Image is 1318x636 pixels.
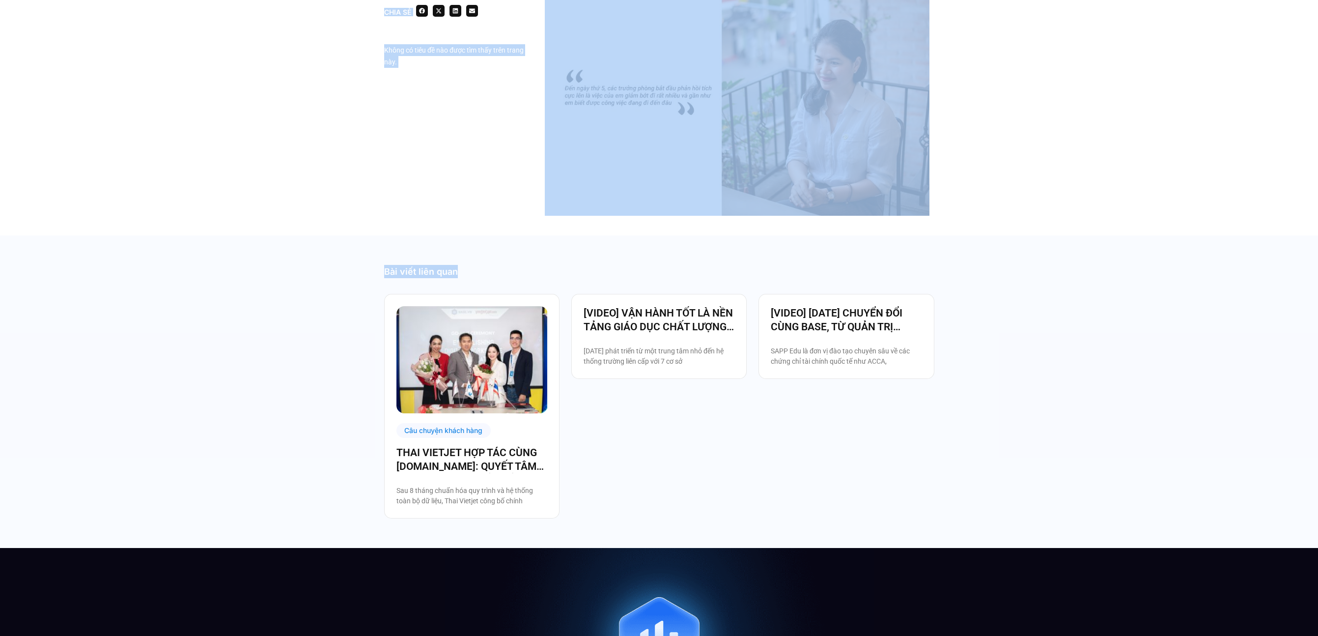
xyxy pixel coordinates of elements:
[584,346,734,367] p: [DATE] phát triển từ một trung tâm nhỏ đến hệ thống trường liên cấp với 7 cơ sở
[396,446,547,473] a: THAI VIETJET HỢP TÁC CÙNG [DOMAIN_NAME]: QUYẾT TÂM “CẤT CÁNH” CHUYỂN ĐỔI SỐ
[466,5,478,17] div: Share on email
[396,423,491,438] div: Câu chuyện khách hàng
[584,306,734,334] a: [VIDEO] VẬN HÀNH TỐT LÀ NỀN TẢNG GIÁO DỤC CHẤT LƯỢNG – BAMBOO SCHOOL CHỌN BASE
[384,9,411,16] div: Chia sẻ
[771,346,922,367] p: SAPP Edu là đơn vị đào tạo chuyên sâu về các chứng chỉ tài chính quốc tế như ACCA,
[449,5,461,17] div: Share on linkedin
[433,5,445,17] div: Share on x-twitter
[771,306,922,334] a: [VIDEO] [DATE] CHUYỂN ĐỔI CÙNG BASE, TỪ QUẢN TRỊ NHÂN SỰ ĐẾN VẬN HÀNH TOÀN BỘ TỔ CHỨC TẠI [GEOGRA...
[384,265,934,278] div: Bài viết liên quan
[416,5,428,17] div: Share on facebook
[396,486,547,506] p: Sau 8 tháng chuẩn hóa quy trình và hệ thống toàn bộ dữ liệu, Thai Vietjet công bố chính
[384,44,530,68] div: Không có tiêu đề nào được tìm thấy trên trang này.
